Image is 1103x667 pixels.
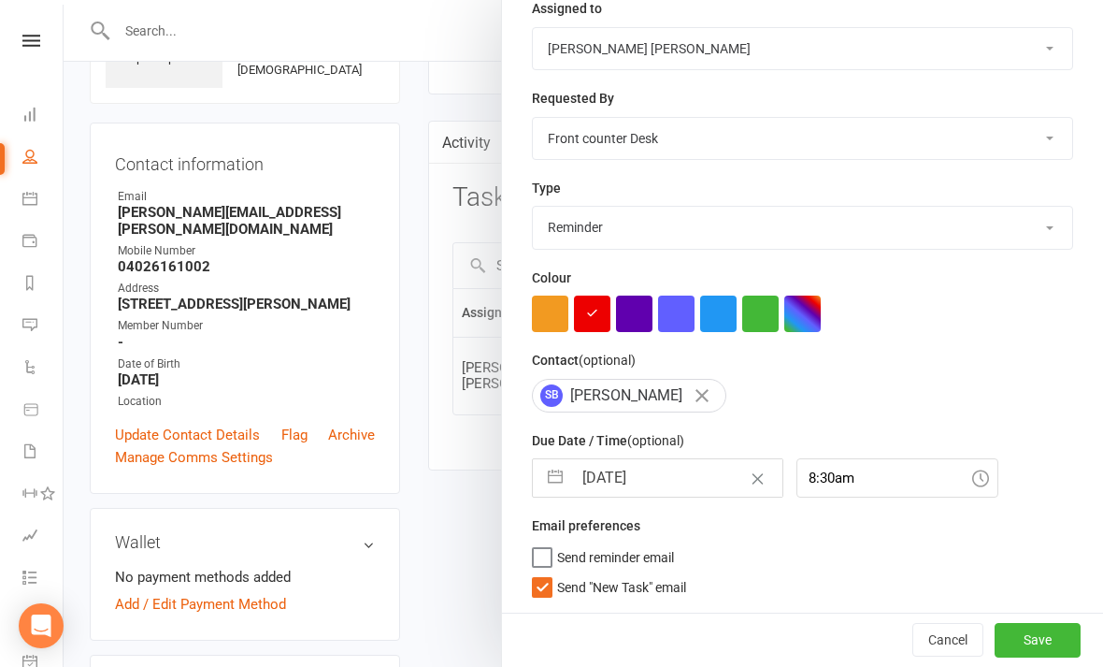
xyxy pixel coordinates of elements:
[22,601,64,643] a: What's New
[22,516,64,558] a: Assessments
[557,573,686,595] span: Send "New Task" email
[532,430,684,451] label: Due Date / Time
[995,623,1081,657] button: Save
[557,544,674,565] span: Send reminder email
[22,180,64,222] a: Calendar
[22,222,64,264] a: Payments
[22,264,64,306] a: Reports
[579,353,636,368] small: (optional)
[532,178,561,198] label: Type
[532,515,640,536] label: Email preferences
[912,623,983,657] button: Cancel
[532,88,614,109] label: Requested By
[22,138,64,180] a: People
[19,603,64,648] div: Open Intercom Messenger
[22,390,64,432] a: Product Sales
[532,350,636,370] label: Contact
[627,433,684,448] small: (optional)
[741,460,774,496] button: Clear Date
[22,95,64,138] a: Dashboard
[532,268,571,288] label: Colour
[532,379,726,413] div: [PERSON_NAME]
[540,384,563,407] span: SB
